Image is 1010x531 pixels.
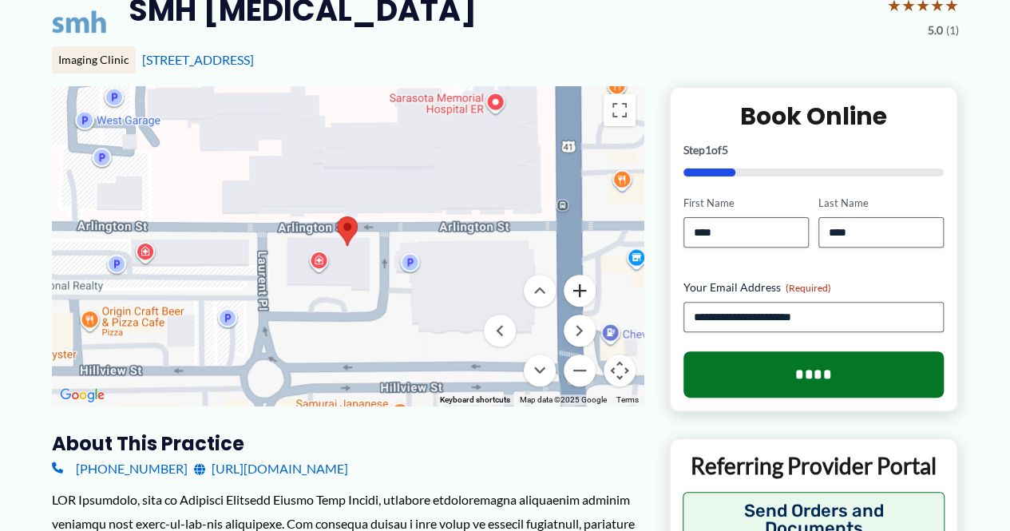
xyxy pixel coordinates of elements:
span: 5 [722,143,728,157]
button: Map camera controls [604,355,636,386]
label: Your Email Address [683,279,945,295]
a: [PHONE_NUMBER] [52,457,188,481]
label: First Name [683,196,809,211]
a: Terms (opens in new tab) [616,395,639,404]
button: Zoom in [564,275,596,307]
span: (Required) [786,282,831,294]
span: (1) [946,20,959,41]
button: Move right [564,315,596,347]
span: Map data ©2025 Google [520,395,607,404]
button: Keyboard shortcuts [440,394,510,406]
a: [URL][DOMAIN_NAME] [194,457,348,481]
button: Move down [524,355,556,386]
a: Open this area in Google Maps (opens a new window) [56,385,109,406]
p: Referring Provider Portal [683,451,945,480]
button: Zoom out [564,355,596,386]
span: 1 [705,143,711,157]
img: Google [56,385,109,406]
button: Toggle fullscreen view [604,94,636,126]
button: Move up [524,275,556,307]
span: 5.0 [928,20,943,41]
h3: About this practice [52,431,644,456]
a: [STREET_ADDRESS] [142,52,254,67]
h2: Book Online [683,101,945,132]
p: Step of [683,145,945,156]
button: Move left [484,315,516,347]
div: Imaging Clinic [52,46,136,73]
label: Last Name [818,196,944,211]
